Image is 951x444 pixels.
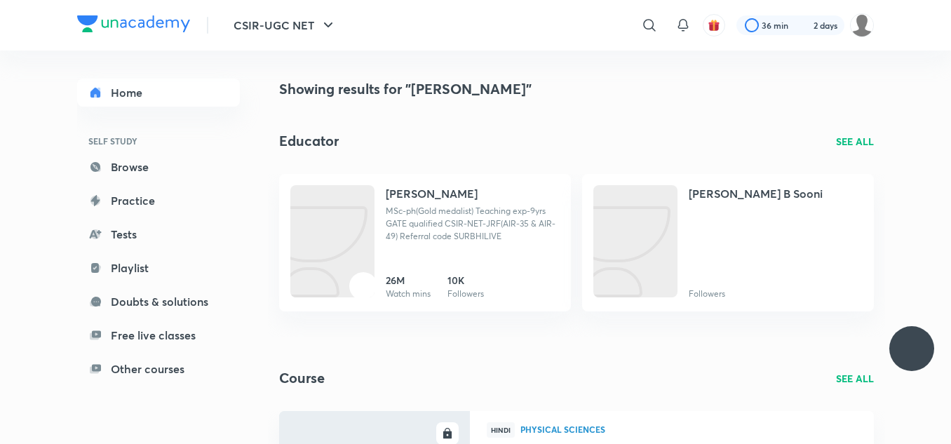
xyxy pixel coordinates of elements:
[582,174,874,311] a: Unacademy[PERSON_NAME] B SooniFollowers
[279,130,339,152] h2: Educator
[77,79,240,107] a: Home
[797,18,811,32] img: streak
[836,134,874,149] a: SEE ALL
[77,321,240,349] a: Free live classes
[77,153,240,181] a: Browse
[593,185,677,297] img: Unacademy
[77,15,190,32] img: Company Logo
[77,15,190,36] a: Company Logo
[77,129,240,153] h6: SELF STUDY
[225,11,345,39] button: CSIR-UGC NET
[279,174,571,311] a: Unacademybadge[PERSON_NAME]MSc-ph(Gold medalist) Teaching exp-9yrs GATE qualified CSIR-NET-JRF(AI...
[386,273,431,288] h6: 26M
[836,371,874,386] a: SEE ALL
[850,13,874,37] img: roshni
[447,273,484,288] h6: 10K
[903,340,920,357] img: ttu
[520,425,857,433] span: Physical Sciences
[355,278,372,295] img: badge
[77,254,240,282] a: Playlist
[279,79,874,100] h4: Showing results for "[PERSON_NAME]"
[520,425,857,435] a: Physical Sciences
[708,19,720,32] img: avatar
[77,355,240,383] a: Other courses
[487,422,515,438] span: Hindi
[447,288,484,300] p: Followers
[703,14,725,36] button: avatar
[279,368,325,389] h2: Course
[77,187,240,215] a: Practice
[77,220,240,248] a: Tests
[386,205,560,243] p: MSc-ph(Gold medalist) Teaching exp-9yrs GATE qualified CSIR-NET-JRF(AIR-35 & AIR-49) Referral cod...
[77,288,240,316] a: Doubts & solutions
[689,185,823,202] h4: [PERSON_NAME] B Sooni
[386,185,478,202] h4: [PERSON_NAME]
[386,288,431,300] p: Watch mins
[689,288,725,300] p: Followers
[290,199,375,311] img: Unacademy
